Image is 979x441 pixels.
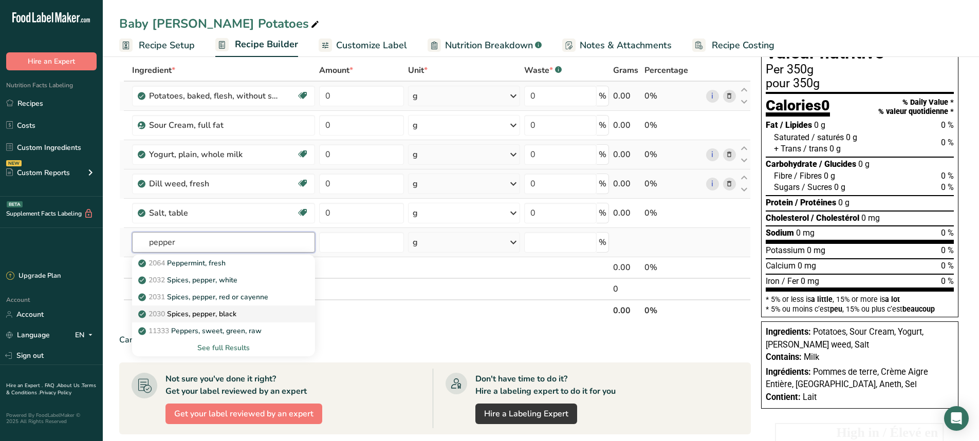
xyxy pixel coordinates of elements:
div: Can't find your ingredient? [119,334,751,346]
span: Carbohydrate [766,159,817,169]
div: Baby [PERSON_NAME] Potatoes [119,14,321,33]
span: Recipe Builder [235,37,298,51]
span: 0 g [824,171,835,181]
span: Ingredient [132,64,175,76]
span: 2031 [149,292,165,302]
div: g [413,148,418,161]
a: Hire an Expert . [6,382,43,389]
div: pour 350g [766,78,954,90]
a: Language [6,326,50,344]
a: Nutrition Breakdown [428,34,542,57]
a: FAQ . [45,382,57,389]
div: Potatoes, baked, flesh, without salt [149,90,278,102]
div: BETA [7,201,23,207]
div: 0.00 [613,148,640,161]
span: / Sucres [802,182,832,192]
span: + Trans [774,144,801,154]
span: Grams [613,64,638,76]
div: 0.00 [613,178,640,190]
span: Nutrition Breakdown [445,39,533,52]
a: About Us . [57,382,82,389]
span: Cholesterol [766,213,809,223]
span: 0 g [858,159,870,169]
p: Peppermint, fresh [140,258,226,269]
div: 0% [644,261,702,274]
span: Sodium [766,228,794,238]
a: 2030Spices, pepper, black [132,305,315,322]
span: Percentage [644,64,688,76]
span: Sugars [774,182,800,192]
a: 2064Peppermint, fresh [132,255,315,272]
span: 0 % [941,228,954,238]
span: 0 g [846,132,857,142]
p: Peppers, sweet, green, raw [140,325,262,336]
div: Calories [766,98,830,117]
span: Ingrédients: [766,367,811,377]
div: Dill weed, fresh [149,178,278,190]
div: 0.00 [613,90,640,102]
div: 0.00 [613,261,640,274]
div: 0% [644,148,702,161]
span: 0 g [829,144,841,154]
span: Get your label reviewed by an expert [174,408,313,420]
span: Protein [766,198,793,207]
a: i [706,148,719,161]
span: Recipe Setup [139,39,195,52]
div: g [413,178,418,190]
th: 0% [642,299,704,321]
div: 0 [613,283,640,295]
span: 0 % [941,120,954,130]
span: 0 g [834,182,845,192]
span: 0 % [941,261,954,271]
div: EN [75,329,97,341]
a: Customize Label [319,34,407,57]
span: Fibre [774,171,792,181]
a: Recipe Builder [215,33,298,57]
a: Terms & Conditions . [6,382,96,396]
span: / Protéines [795,198,836,207]
div: * 5% ou moins c’est , 15% ou plus c’est [766,305,954,313]
span: 0 % [941,245,954,255]
span: Pommes de terre, Crème Aigre Entière, [GEOGRAPHIC_DATA], Aneth, Sel [766,367,928,390]
span: 0 % [941,171,954,181]
div: 0.00 [613,119,640,131]
span: 0 [821,97,830,114]
span: 0 g [838,198,849,207]
div: 0.00 [613,207,640,219]
span: 0 mg [798,261,816,271]
span: / Glucides [819,159,856,169]
span: a little [811,295,833,303]
span: Potassium [766,245,805,255]
span: Saturated [774,132,809,142]
span: Contient: [766,392,801,402]
div: Yogurt, plain, whole milk [149,148,278,161]
span: 0 mg [796,228,815,238]
div: Not sure you've done it right? Get your label reviewed by an expert [165,373,307,397]
div: Upgrade Plan [6,271,61,281]
a: Privacy Policy [40,389,71,396]
span: 2030 [149,309,165,319]
span: 0 % [941,182,954,192]
div: Open Intercom Messenger [944,406,969,431]
span: Potatoes, Sour Cream, Yogurt, [PERSON_NAME] weed, Salt [766,327,923,350]
span: 11333 [149,326,169,336]
div: 0% [644,207,702,219]
a: 11333Peppers, sweet, green, raw [132,322,315,339]
div: Salt, table [149,207,278,219]
a: i [706,90,719,103]
button: Hire an Expert [6,52,97,70]
span: 0 mg [807,245,825,255]
a: Hire a Labeling Expert [475,404,577,424]
a: Recipe Costing [692,34,774,57]
a: 2032Spices, pepper, white [132,272,315,289]
span: / saturés [811,132,844,142]
p: Spices, pepper, black [140,309,236,319]
button: Get your label reviewed by an expert [165,404,322,424]
span: 2032 [149,275,165,285]
div: See full Results [140,342,307,353]
span: Fat [766,120,778,130]
span: Milk [804,352,819,362]
div: Waste [524,64,562,76]
span: 0 mg [801,276,819,286]
div: 0% [644,178,702,190]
